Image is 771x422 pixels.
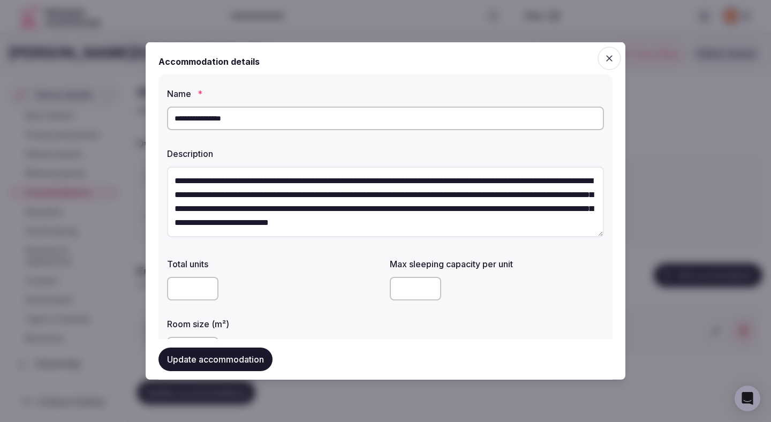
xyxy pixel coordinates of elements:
label: Name [167,89,604,98]
label: Max sleeping capacity per unit [390,260,604,268]
button: Update accommodation [158,348,273,371]
label: Description [167,149,604,158]
label: Total units [167,260,381,268]
label: Room size (m²) [167,320,381,328]
h2: Accommodation details [158,55,260,68]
